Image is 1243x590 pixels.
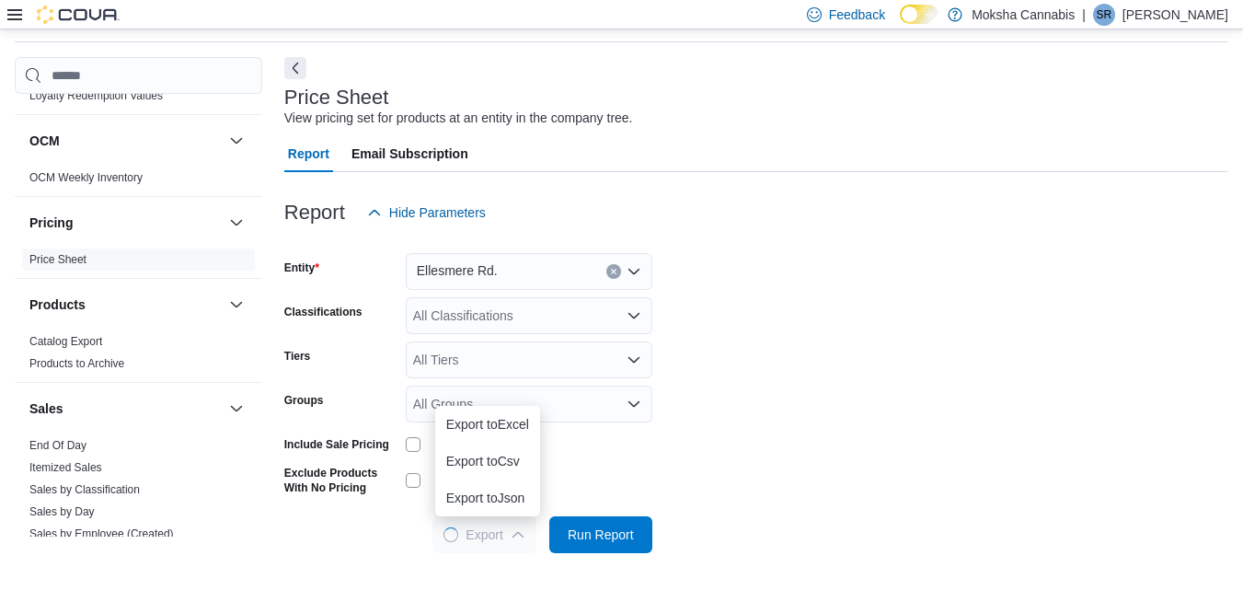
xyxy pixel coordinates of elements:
span: Products to Archive [29,356,124,371]
div: Pricing [15,249,262,278]
span: Hide Parameters [389,203,486,222]
button: LoadingExport [432,516,535,553]
h3: Report [284,202,345,224]
h3: Price Sheet [284,87,389,109]
button: Hide Parameters [360,194,493,231]
label: Groups [284,393,324,408]
span: SR [1097,4,1112,26]
button: Open list of options [627,397,641,411]
button: Export toJson [435,480,540,516]
span: Run Report [568,526,634,544]
span: Export [443,516,524,553]
span: Loading [443,527,458,542]
a: End Of Day [29,439,86,452]
h3: Pricing [29,214,73,232]
button: Products [29,295,222,314]
a: Itemized Sales [29,461,102,474]
button: Clear input [606,264,621,279]
button: Pricing [29,214,222,232]
span: Export to Json [446,491,529,505]
button: Pricing [225,212,247,234]
label: Entity [284,260,319,275]
button: Export toCsv [435,443,540,480]
a: Loyalty Redemption Values [29,89,163,102]
span: Report [288,135,329,172]
p: | [1082,4,1086,26]
label: Tiers [284,349,310,364]
button: OCM [225,130,247,152]
button: Next [284,57,306,79]
a: Catalog Export [29,335,102,348]
button: Open list of options [627,264,641,279]
span: OCM Weekly Inventory [29,170,143,185]
div: Saurav Rao [1093,4,1115,26]
h3: Products [29,295,86,314]
span: Export to Excel [446,417,529,432]
span: Export to Csv [446,454,529,469]
label: Exclude Products With No Pricing [284,466,398,495]
span: Sales by Day [29,504,95,519]
p: Moksha Cannabis [972,4,1075,26]
span: Catalog Export [29,334,102,349]
a: Price Sheet [29,253,86,266]
span: Itemized Sales [29,460,102,475]
button: Sales [225,398,247,420]
a: Sales by Employee (Created) [29,527,174,540]
a: Products to Archive [29,357,124,370]
span: Email Subscription [351,135,468,172]
span: Loyalty Redemption Values [29,88,163,103]
div: Products [15,330,262,382]
img: Cova [37,6,120,24]
button: Open list of options [627,353,641,367]
button: Products [225,294,247,316]
span: Price Sheet [29,252,86,267]
input: Dark Mode [900,5,938,24]
button: OCM [29,132,222,150]
span: Sales by Classification [29,482,140,497]
span: Sales by Employee (Created) [29,526,174,541]
button: Run Report [549,516,652,553]
h3: Sales [29,399,63,418]
label: Include Sale Pricing [284,437,389,452]
a: OCM Weekly Inventory [29,171,143,184]
button: Export toExcel [435,406,540,443]
p: [PERSON_NAME] [1122,4,1228,26]
button: Open list of options [627,308,641,323]
a: Sales by Day [29,505,95,518]
span: Ellesmere Rd. [417,260,498,282]
a: Sales by Classification [29,483,140,496]
div: OCM [15,167,262,196]
div: View pricing set for products at an entity in the company tree. [284,109,633,128]
h3: OCM [29,132,60,150]
span: End Of Day [29,438,86,453]
button: Sales [29,399,222,418]
label: Classifications [284,305,363,319]
span: Feedback [829,6,885,24]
